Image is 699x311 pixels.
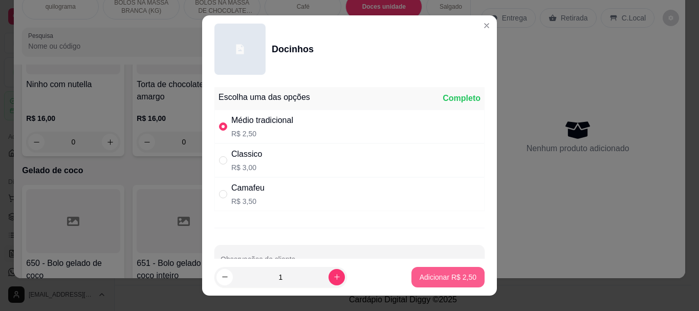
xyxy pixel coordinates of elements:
div: Camafeu [231,182,265,194]
p: Adicionar R$ 2,50 [420,272,476,282]
div: Docinhos [272,42,314,56]
input: Observações do cliente [221,258,478,268]
button: decrease-product-quantity [216,269,233,285]
p: R$ 3,00 [231,162,262,173]
div: Classico [231,148,262,160]
button: Close [478,17,495,34]
p: R$ 3,50 [231,196,265,206]
div: Médio tradicional [231,114,293,127]
p: R$ 2,50 [231,129,293,139]
div: Completo [443,92,480,105]
button: Adicionar R$ 2,50 [411,267,485,287]
div: Escolha uma das opções [219,91,310,103]
button: increase-product-quantity [329,269,345,285]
